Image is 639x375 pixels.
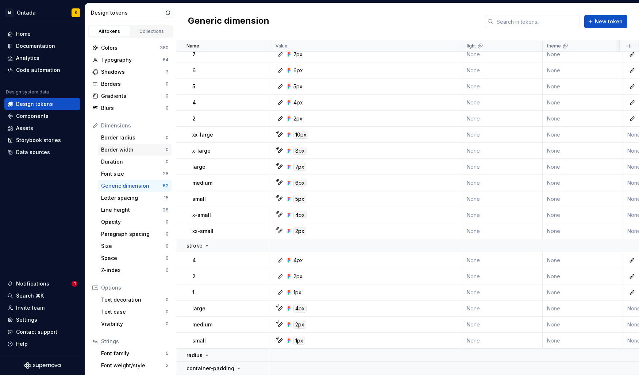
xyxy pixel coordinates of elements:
button: Notifications1 [4,278,80,290]
a: Text decoration0 [98,294,172,306]
p: 5 [192,83,195,90]
div: M [5,8,14,17]
div: 0 [166,135,169,141]
td: None [462,46,543,62]
a: Gradients0 [89,90,172,102]
a: Font family5 [98,348,172,359]
div: Home [16,30,31,38]
a: Documentation [4,40,80,52]
td: None [462,268,543,284]
div: 4px [293,211,307,219]
a: Design tokens [4,98,80,110]
p: 7 [192,51,196,58]
div: Space [101,255,166,262]
div: Dimensions [101,122,169,129]
td: None [543,111,623,127]
a: Assets [4,122,80,134]
div: 28 [163,171,169,177]
svg: Supernova Logo [24,362,61,369]
div: 380 [160,45,169,51]
td: None [543,95,623,111]
div: S [75,10,77,16]
p: small [192,337,206,344]
div: 0 [166,231,169,237]
button: Search ⌘K [4,290,80,302]
div: 7px [293,163,306,171]
div: Generic dimension [101,182,163,190]
div: 15 [164,195,169,201]
p: theme [547,43,561,49]
td: None [543,143,623,159]
div: Font size [101,170,163,177]
td: None [462,284,543,301]
p: 1 [192,289,195,296]
p: radius [186,352,203,359]
div: Options [101,284,169,291]
div: Z-index [101,267,166,274]
td: None [462,143,543,159]
div: Storybook stories [16,137,61,144]
td: None [543,127,623,143]
p: x-small [192,211,211,219]
div: Font weight/style [101,362,166,369]
td: None [462,223,543,239]
div: 3 [166,69,169,75]
div: 2px [293,115,303,122]
td: None [462,317,543,333]
a: Colors380 [89,42,172,54]
td: None [543,333,623,349]
td: None [543,301,623,317]
div: Opacity [101,218,166,226]
div: 6px [293,179,307,187]
td: None [462,79,543,95]
p: x-large [192,147,211,154]
div: Duration [101,158,166,165]
div: 4px [293,305,307,313]
div: Ontada [17,9,36,16]
a: Invite team [4,302,80,314]
input: Search in tokens... [494,15,580,28]
td: None [543,159,623,175]
span: 1 [72,281,77,287]
div: Documentation [16,42,55,50]
a: Settings [4,314,80,326]
td: None [543,79,623,95]
div: Line height [101,206,163,214]
td: None [543,207,623,223]
td: None [462,252,543,268]
td: None [543,191,623,207]
p: large [192,163,205,171]
div: 0 [166,255,169,261]
div: 5px [293,83,303,90]
td: None [543,252,623,268]
td: None [462,62,543,79]
td: None [543,284,623,301]
td: None [543,62,623,79]
div: 1px [293,289,301,296]
div: Letter spacing [101,194,164,202]
a: Visibility0 [98,318,172,330]
p: stroke [186,242,203,249]
div: 0 [166,243,169,249]
div: 64 [163,57,169,63]
div: 2px [293,273,303,280]
div: Border radius [101,134,166,141]
a: Text case0 [98,306,172,318]
td: None [543,175,623,191]
div: 4px [293,257,303,264]
div: Components [16,112,49,120]
div: 2px [293,321,306,329]
td: None [462,333,543,349]
div: 7px [293,51,303,58]
td: None [462,301,543,317]
p: 4 [192,257,196,264]
td: None [462,111,543,127]
div: Notifications [16,280,49,287]
div: 0 [166,309,169,315]
div: 2px [293,227,306,235]
div: 0 [166,159,169,165]
div: 1px [293,337,305,345]
a: Code automation [4,64,80,76]
div: Blurs [101,104,166,112]
td: None [543,46,623,62]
